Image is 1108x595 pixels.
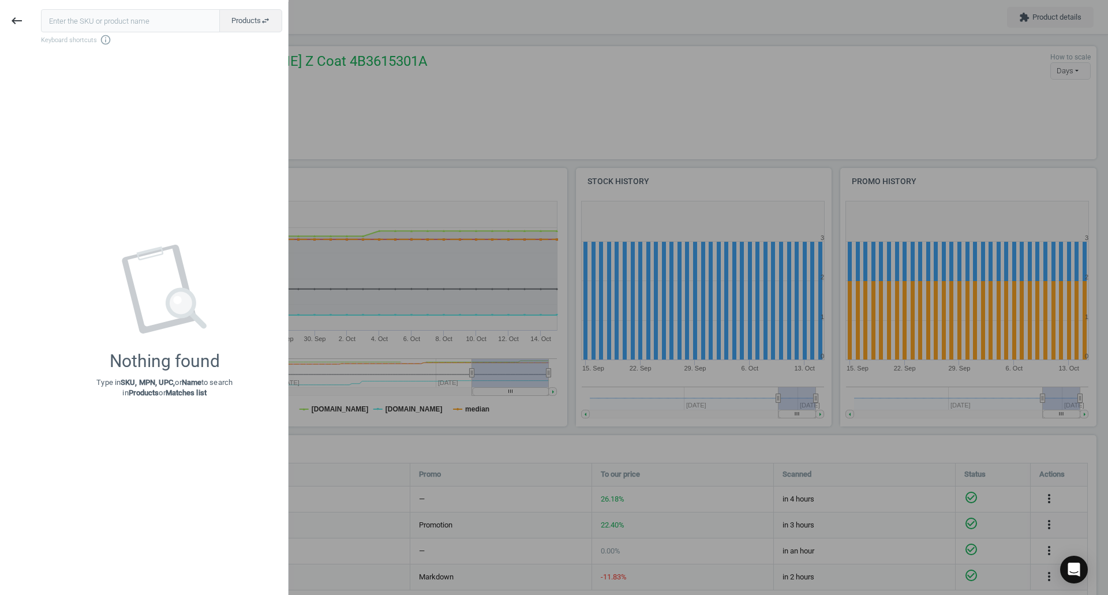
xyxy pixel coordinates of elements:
strong: SKU, MPN, UPC, [121,378,175,387]
p: Type in or to search in or [96,377,233,398]
button: keyboard_backspace [3,8,30,35]
i: info_outline [100,34,111,46]
strong: Products [129,388,159,397]
strong: Name [182,378,201,387]
button: Productsswap_horiz [219,9,282,32]
i: keyboard_backspace [10,14,24,28]
span: Keyboard shortcuts [41,34,282,46]
div: Nothing found [110,351,220,372]
div: Open Intercom Messenger [1060,556,1088,583]
i: swap_horiz [261,16,270,25]
input: Enter the SKU or product name [41,9,220,32]
span: Products [231,16,270,26]
strong: Matches list [166,388,207,397]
